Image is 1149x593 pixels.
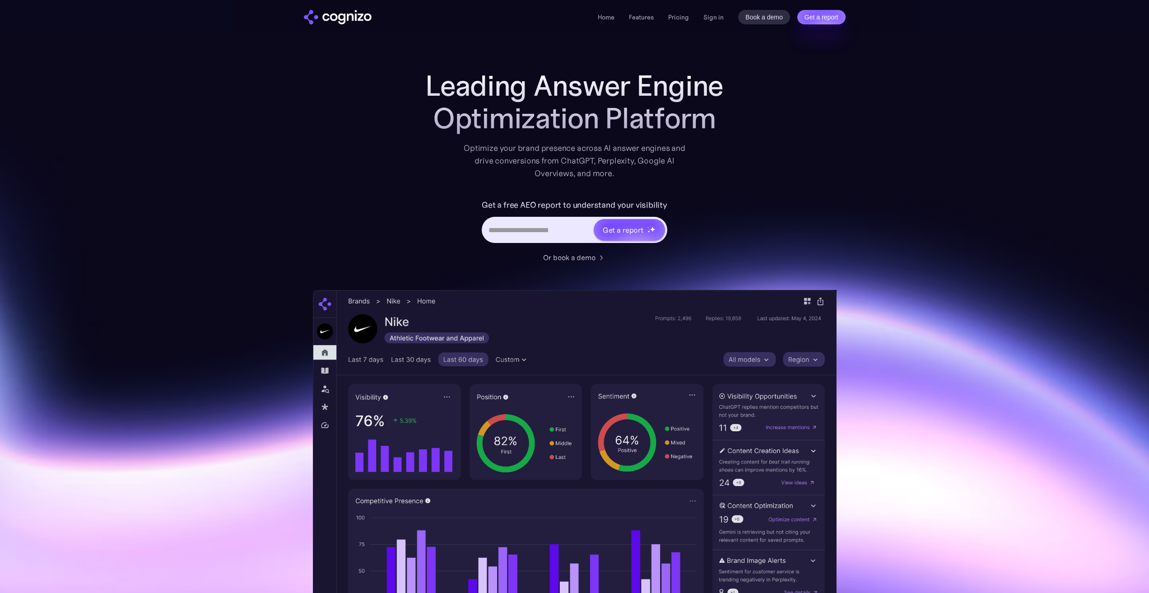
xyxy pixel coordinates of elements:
[650,226,656,232] img: star
[543,252,595,263] div: Or book a demo
[482,198,667,212] label: Get a free AEO report to understand your visibility
[603,224,643,235] div: Get a report
[304,10,372,24] a: home
[394,70,755,135] h1: Leading Answer Engine Optimization Platform
[543,252,606,263] a: Or book a demo
[482,198,667,247] form: Hero URL Input Form
[668,13,689,21] a: Pricing
[593,218,666,242] a: Get a reportstarstarstar
[647,230,651,233] img: star
[304,10,372,24] img: cognizo logo
[797,10,846,24] a: Get a report
[629,13,654,21] a: Features
[464,142,686,180] div: Optimize your brand presence across AI answer engines and drive conversions from ChatGPT, Perplex...
[598,13,614,21] a: Home
[703,12,724,23] a: Sign in
[738,10,790,24] a: Book a demo
[647,227,649,228] img: star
